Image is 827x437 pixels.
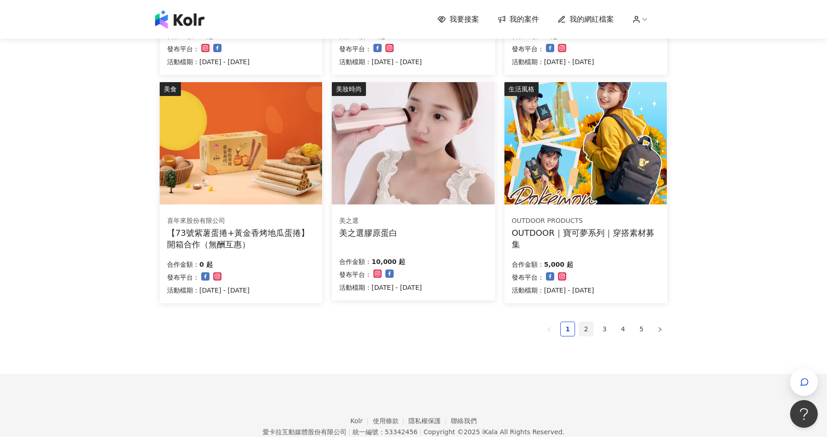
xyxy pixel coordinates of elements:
p: 活動檔期：[DATE] - [DATE] [167,285,250,296]
p: 合作金額： [512,259,544,270]
img: 美之選膠原蛋白送RF美容儀 [332,82,494,204]
a: 4 [616,322,630,336]
button: left [542,322,557,336]
img: logo [155,10,204,29]
a: 使用條款 [373,417,409,425]
li: 1 [560,322,575,336]
p: 合作金額： [339,256,372,267]
p: 10,000 起 [372,256,405,267]
a: 3 [598,322,611,336]
iframe: Help Scout Beacon - Open [790,400,818,428]
span: 我要接案 [449,14,479,24]
div: 美之選膠原蛋白 [339,227,397,239]
p: 5,000 起 [544,259,573,270]
p: 活動檔期：[DATE] - [DATE] [339,282,422,293]
span: 我的案件 [509,14,539,24]
p: 活動檔期：[DATE] - [DATE] [339,56,422,67]
div: 喜年來股份有限公司 [167,216,315,226]
p: 活動檔期：[DATE] - [DATE] [512,285,594,296]
a: 我的案件 [497,14,539,24]
span: right [657,327,663,332]
div: 統一編號：53342456 [353,428,418,436]
li: Previous Page [542,322,557,336]
a: iKala [482,428,498,436]
div: 美之選 [339,216,397,226]
div: 美妝時尚 [332,82,366,96]
a: 我要接案 [437,14,479,24]
a: 2 [579,322,593,336]
div: 生活風格 [504,82,539,96]
a: 隱私權保護 [408,417,451,425]
p: 活動檔期：[DATE] - [DATE] [512,56,594,67]
p: 發布平台： [339,43,372,54]
p: 發布平台： [512,43,544,54]
a: 聯絡我們 [451,417,477,425]
p: 活動檔期：[DATE] - [DATE] [167,56,250,67]
button: right [653,322,667,336]
span: | [419,428,422,436]
span: left [546,327,552,332]
p: 合作金額： [167,259,199,270]
p: 發布平台： [512,272,544,283]
p: 發布平台： [339,269,372,280]
div: OUTDOOR PRODUCTS [512,216,659,226]
div: 美食 [160,82,181,96]
div: 【73號紫薯蛋捲+黃金香烤地瓜蛋捲】開箱合作（無酬互惠） [167,227,315,250]
a: 1 [561,322,575,336]
div: Copyright © 2025 All Rights Reserved. [424,428,564,436]
span: 我的網紅檔案 [569,14,614,24]
li: Next Page [653,322,667,336]
span: | [348,428,351,436]
p: 發布平台： [167,43,199,54]
div: 愛卡拉互動媒體股份有限公司 [263,428,347,436]
a: 5 [635,322,648,336]
li: 3 [597,322,612,336]
img: 73號紫薯蛋捲+黃金香烤地瓜蛋捲 [160,82,322,204]
p: 發布平台： [167,272,199,283]
a: 我的網紅檔案 [557,14,614,24]
img: 【OUTDOOR】寶可夢系列 [504,82,667,204]
a: Kolr [350,417,372,425]
p: 0 起 [199,259,213,270]
li: 5 [634,322,649,336]
div: OUTDOOR｜寶可夢系列｜穿搭素材募集 [512,227,660,250]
